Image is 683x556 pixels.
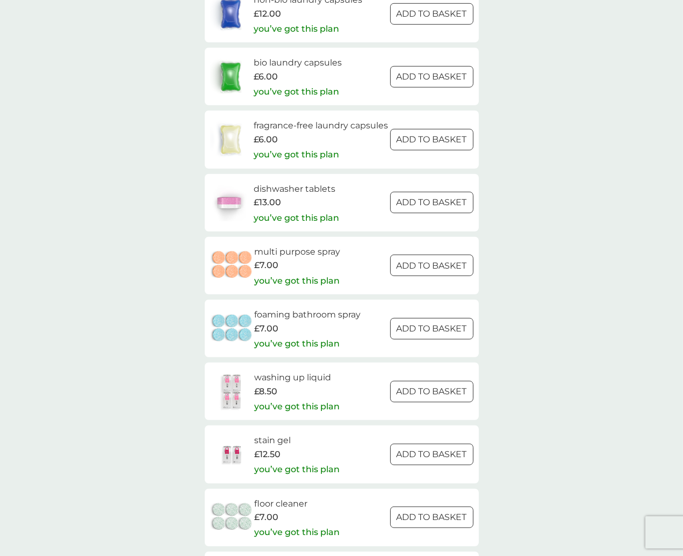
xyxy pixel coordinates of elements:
img: floor cleaner [210,499,254,536]
p: you’ve got this plan [254,274,340,288]
button: ADD TO BASKET [390,507,473,528]
p: ADD TO BASKET [397,196,467,210]
p: you’ve got this plan [254,85,339,99]
span: £7.00 [254,510,278,524]
p: you’ve got this plan [254,525,340,539]
h6: foaming bathroom spray [254,308,361,322]
img: foaming bathroom spray [210,310,254,348]
button: ADD TO BASKET [390,381,473,402]
p: ADD TO BASKET [397,133,467,147]
p: ADD TO BASKET [397,510,467,524]
button: ADD TO BASKET [390,318,473,340]
p: you’ve got this plan [254,337,340,351]
p: you’ve got this plan [254,148,339,162]
p: ADD TO BASKET [397,447,467,461]
img: multi purpose spray [210,247,254,284]
h6: stain gel [254,434,340,447]
button: ADD TO BASKET [390,129,473,150]
p: ADD TO BASKET [397,259,467,273]
img: washing up liquid [210,373,254,410]
span: £8.50 [254,385,277,399]
button: ADD TO BASKET [390,444,473,465]
span: £7.00 [254,258,278,272]
img: bio laundry capsules [210,58,251,96]
span: £6.00 [254,133,278,147]
p: ADD TO BASKET [397,385,467,399]
button: ADD TO BASKET [390,255,473,276]
button: ADD TO BASKET [390,3,473,25]
img: dishwasher tablets [210,184,248,221]
span: £13.00 [254,196,281,210]
p: you’ve got this plan [254,211,339,225]
p: ADD TO BASKET [397,322,467,336]
span: £6.00 [254,70,278,84]
h6: floor cleaner [254,497,340,511]
span: £12.50 [254,447,281,461]
img: stain gel [210,436,254,473]
span: £12.00 [254,7,281,21]
p: ADD TO BASKET [397,7,467,21]
h6: multi purpose spray [254,245,340,259]
span: £7.00 [254,322,278,336]
h6: fragrance-free laundry capsules [254,119,388,133]
p: you’ve got this plan [254,22,339,36]
h6: bio laundry capsules [254,56,342,70]
img: fragrance-free laundry capsules [210,121,251,158]
h6: washing up liquid [254,371,340,385]
h6: dishwasher tablets [254,182,339,196]
button: ADD TO BASKET [390,192,473,213]
p: ADD TO BASKET [397,70,467,84]
p: you’ve got this plan [254,463,340,476]
button: ADD TO BASKET [390,66,473,88]
p: you’ve got this plan [254,400,340,414]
